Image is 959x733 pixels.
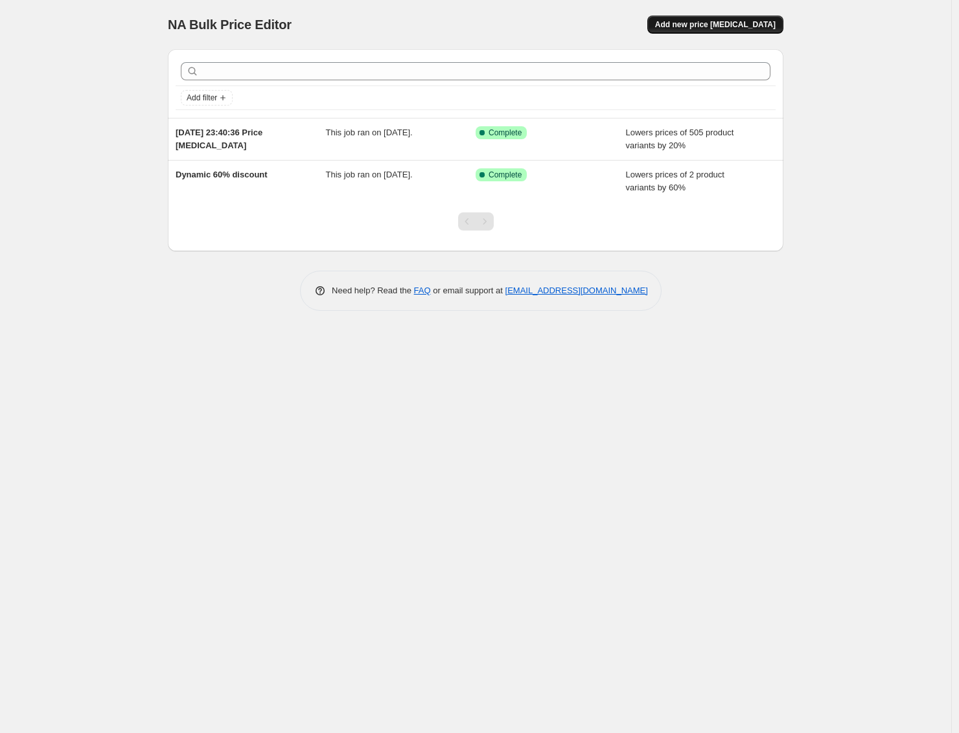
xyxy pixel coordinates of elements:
[431,286,505,295] span: or email support at
[326,128,413,137] span: This job ran on [DATE].
[332,286,414,295] span: Need help? Read the
[187,93,217,103] span: Add filter
[458,212,494,231] nav: Pagination
[505,286,648,295] a: [EMAIL_ADDRESS][DOMAIN_NAME]
[414,286,431,295] a: FAQ
[489,128,522,138] span: Complete
[647,16,783,34] button: Add new price [MEDICAL_DATA]
[168,17,292,32] span: NA Bulk Price Editor
[176,128,262,150] span: [DATE] 23:40:36 Price [MEDICAL_DATA]
[626,128,734,150] span: Lowers prices of 505 product variants by 20%
[626,170,724,192] span: Lowers prices of 2 product variants by 60%
[176,170,268,179] span: Dynamic 60% discount
[489,170,522,180] span: Complete
[326,170,413,179] span: This job ran on [DATE].
[655,19,776,30] span: Add new price [MEDICAL_DATA]
[181,90,233,106] button: Add filter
